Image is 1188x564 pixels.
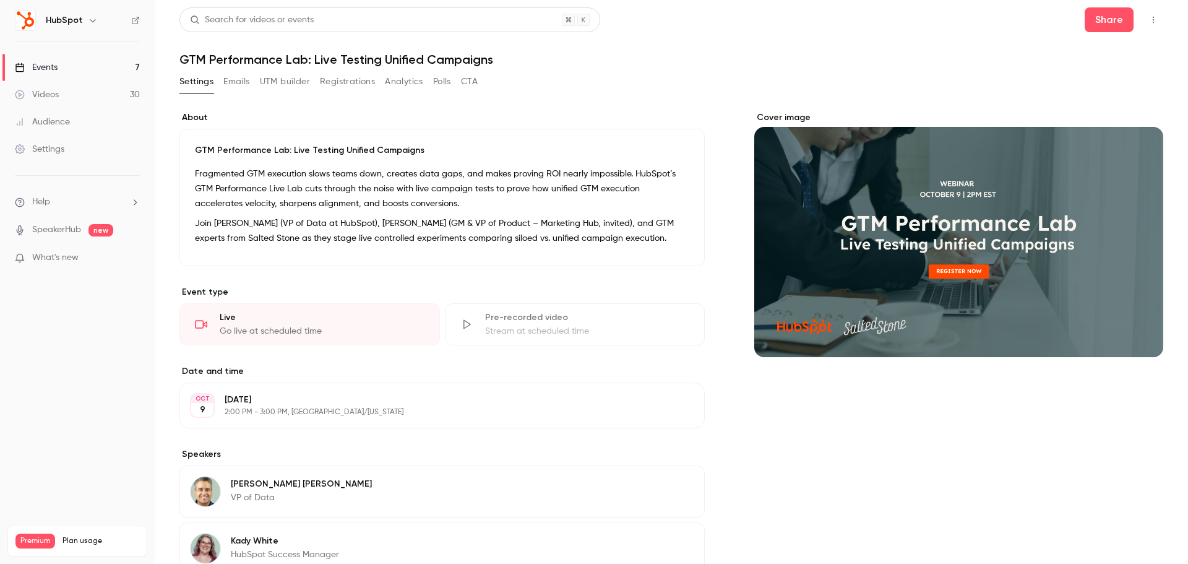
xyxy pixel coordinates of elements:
div: Videos [15,89,59,101]
p: Fragmented GTM execution slows teams down, creates data gaps, and makes proving ROI nearly imposs... [195,167,689,211]
a: SpeakerHub [32,223,81,236]
div: Events [15,61,58,74]
div: LiveGo live at scheduled time [179,303,440,345]
p: Event type [179,286,705,298]
button: Polls [433,72,451,92]
span: Premium [15,534,55,549]
div: Ashfaq Mohiuddin[PERSON_NAME] [PERSON_NAME]VP of Data [179,466,705,518]
span: new [88,224,113,236]
div: Live [220,311,424,324]
p: Join [PERSON_NAME] (VP of Data at HubSpot), [PERSON_NAME] (GM & VP of Product – Marketing Hub, in... [195,216,689,246]
section: Cover image [754,111,1163,357]
span: Help [32,196,50,209]
label: Cover image [754,111,1163,124]
p: 2:00 PM - 3:00 PM, [GEOGRAPHIC_DATA]/[US_STATE] [225,407,639,417]
li: help-dropdown-opener [15,196,140,209]
p: 9 [200,404,205,416]
span: What's new [32,251,79,264]
div: Pre-recorded video [485,311,690,324]
button: CTA [461,72,478,92]
label: About [179,111,705,124]
p: GTM Performance Lab: Live Testing Unified Campaigns [195,144,689,157]
span: Plan usage [62,536,139,546]
div: OCT [191,394,213,403]
p: [PERSON_NAME] [PERSON_NAME] [231,478,372,490]
p: HubSpot Success Manager [231,549,339,561]
h6: HubSpot [46,14,83,27]
button: Registrations [320,72,375,92]
button: Share [1085,7,1134,32]
img: Ashfaq Mohiuddin [191,477,220,506]
div: Search for videos or events [190,14,314,27]
p: VP of Data [231,492,372,504]
img: HubSpot [15,11,35,30]
button: Settings [179,72,213,92]
div: Pre-recorded videoStream at scheduled time [445,303,705,345]
p: Kady White [231,535,339,547]
button: Emails [223,72,249,92]
img: Kady White [191,534,220,563]
h1: GTM Performance Lab: Live Testing Unified Campaigns [179,52,1163,67]
label: Date and time [179,365,705,378]
button: Analytics [385,72,423,92]
div: Audience [15,116,70,128]
button: UTM builder [260,72,310,92]
label: Speakers [179,448,705,461]
iframe: Noticeable Trigger [125,253,140,264]
div: Stream at scheduled time [485,325,690,337]
p: [DATE] [225,394,639,406]
div: Go live at scheduled time [220,325,424,337]
div: Settings [15,143,64,155]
